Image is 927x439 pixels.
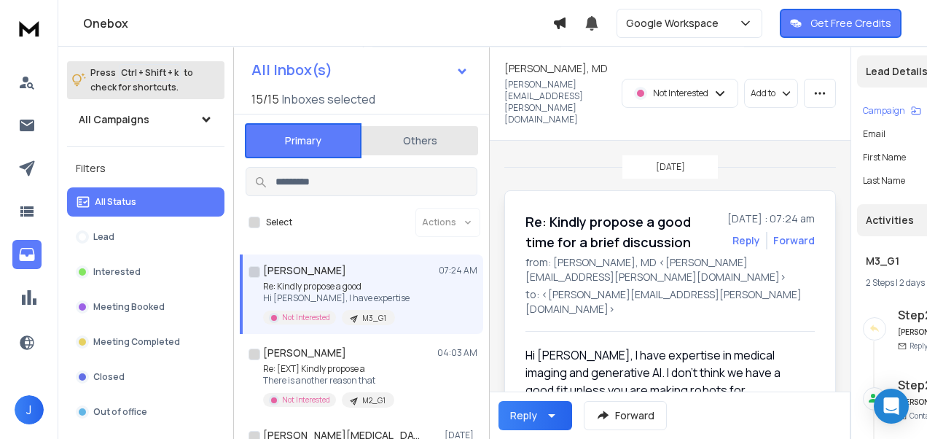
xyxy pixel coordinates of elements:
button: Meeting Booked [67,292,224,322]
h1: All Inbox(s) [251,63,332,77]
h1: Re: Kindly propose a good time for a brief discussion [525,211,719,252]
h1: [PERSON_NAME] [263,346,346,360]
button: J [15,395,44,424]
h1: [PERSON_NAME] [263,263,346,278]
p: Hi [PERSON_NAME], I have expertise [263,292,410,304]
h3: Inboxes selected [282,90,375,108]
p: M2_G1 [362,395,386,406]
img: logo [15,15,44,42]
span: 15 / 15 [251,90,279,108]
h1: All Campaigns [79,112,149,127]
button: All Campaigns [67,105,224,134]
button: All Inbox(s) [240,55,480,85]
p: [DATE] : 07:24 am [727,211,815,226]
p: Email [863,128,885,140]
button: Out of office [67,397,224,427]
p: Meeting Booked [93,301,165,313]
button: Get Free Credits [780,9,901,38]
div: Reply [510,408,537,423]
button: Forward [584,401,667,430]
button: Reply [498,401,572,430]
p: Google Workspace [626,16,724,31]
p: Interested [93,266,141,278]
p: Not Interested [282,395,330,405]
p: Re: [EXT] Kindly propose a [263,363,394,375]
p: Press to check for shortcuts. [90,66,193,95]
p: Lead [93,231,114,243]
span: Ctrl + Shift + k [119,64,181,81]
div: Open Intercom Messenger [874,389,909,424]
p: 04:03 AM [437,347,477,359]
button: Lead [67,222,224,252]
p: to: <[PERSON_NAME][EMAIL_ADDRESS][PERSON_NAME][DOMAIN_NAME]> [525,287,815,316]
p: First Name [863,152,906,163]
p: Out of office [93,406,147,418]
button: Primary [245,123,361,158]
button: Reply [732,233,760,248]
button: Meeting Completed [67,327,224,357]
span: 2 Steps [866,276,894,289]
p: M3_G1 [362,313,386,324]
h1: Onebox [83,15,552,32]
button: Closed [67,362,224,392]
div: Forward [773,233,815,248]
h3: Filters [67,158,224,179]
p: Closed [93,371,125,383]
button: Others [361,125,478,157]
button: All Status [67,187,224,217]
p: Campaign [863,105,905,117]
button: Interested [67,257,224,287]
p: Add to [751,88,775,99]
p: Last Name [863,175,905,187]
p: Not Interested [282,312,330,323]
p: All Status [95,196,136,208]
h1: [PERSON_NAME], MD [504,61,608,76]
p: [PERSON_NAME][EMAIL_ADDRESS][PERSON_NAME][DOMAIN_NAME] [504,79,613,125]
p: There is another reason that [263,375,394,386]
p: from: [PERSON_NAME], MD <[PERSON_NAME][EMAIL_ADDRESS][PERSON_NAME][DOMAIN_NAME]> [525,255,815,284]
p: Get Free Credits [810,16,891,31]
label: Select [266,217,292,228]
button: Campaign [863,105,921,117]
p: Re: Kindly propose a good [263,281,410,292]
p: Not Interested [653,88,708,99]
p: [DATE] [656,161,685,173]
p: Meeting Completed [93,336,180,348]
p: 07:24 AM [439,265,477,276]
